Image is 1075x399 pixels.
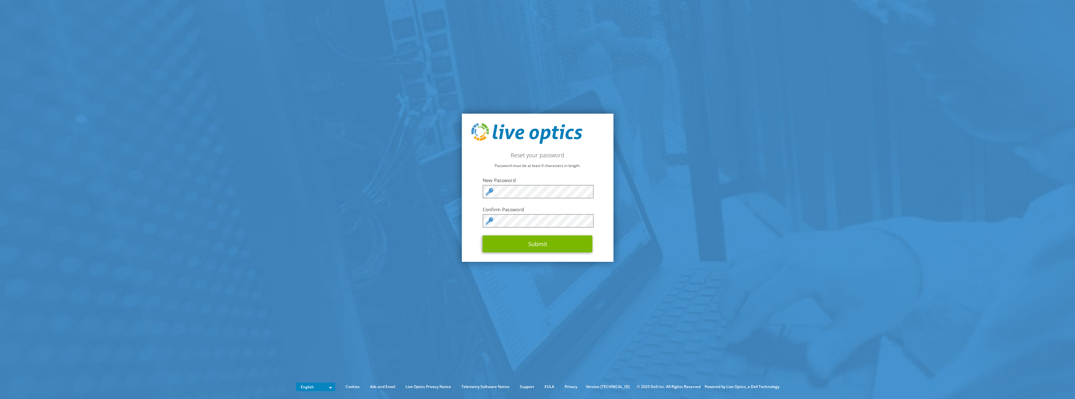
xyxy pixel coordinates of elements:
li: Powered by Live Optics, a Dell Technology [705,383,779,390]
a: Privacy [560,383,582,390]
h2: Reset your password [471,152,604,159]
img: live_optics_svg.svg [471,123,582,144]
button: Submit [483,235,593,252]
label: Confirm Password [483,206,593,213]
label: New Password [483,177,593,183]
a: Ads and Email [365,383,400,390]
li: © 2025 Dell Inc. All Rights Reserved [634,383,704,390]
a: EULA [540,383,559,390]
p: Password must be at least 9 characters in length. [471,162,604,169]
a: Live Optics Privacy Notice [401,383,456,390]
a: Support [515,383,539,390]
a: Telemetry Software Notice [457,383,514,390]
li: Version [TECHNICAL_ID] [583,383,633,390]
a: Cookies [341,383,364,390]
